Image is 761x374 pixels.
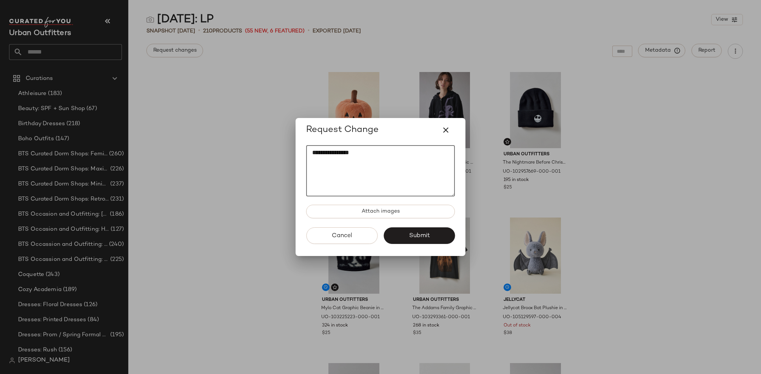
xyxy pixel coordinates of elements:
[408,232,430,239] span: Submit
[384,227,455,244] button: Submit
[331,232,352,239] span: Cancel
[361,208,400,215] span: Attach images
[306,124,379,136] span: Request Change
[306,205,455,218] button: Attach images
[306,227,377,244] button: Cancel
